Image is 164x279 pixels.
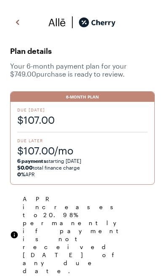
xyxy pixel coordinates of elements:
[79,16,116,29] img: cherry_black_logo-DrOE_MJI.svg
[17,138,148,143] span: Due Later
[66,16,79,29] img: svg%3e
[17,157,148,178] span: starting [DATE] total finance charge APR
[17,165,33,170] strong: $0.00
[11,92,154,102] div: 6-Month Plan
[10,62,154,78] span: Your 6 -month payment plan for your $749.00 purchase is ready to review.
[23,195,154,275] span: APR increases to 20.98 % permanently if payment is not received [DATE] of any due date.
[17,158,46,164] strong: 6 payments
[17,113,148,127] span: $107.00
[48,16,66,29] img: svg%3e
[10,231,19,239] img: svg%3e
[10,44,154,58] span: Plan details
[17,107,148,113] span: Due [DATE]
[17,143,148,157] span: $107.00/mo
[13,16,23,29] img: svg%3e
[17,171,25,177] strong: 0%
